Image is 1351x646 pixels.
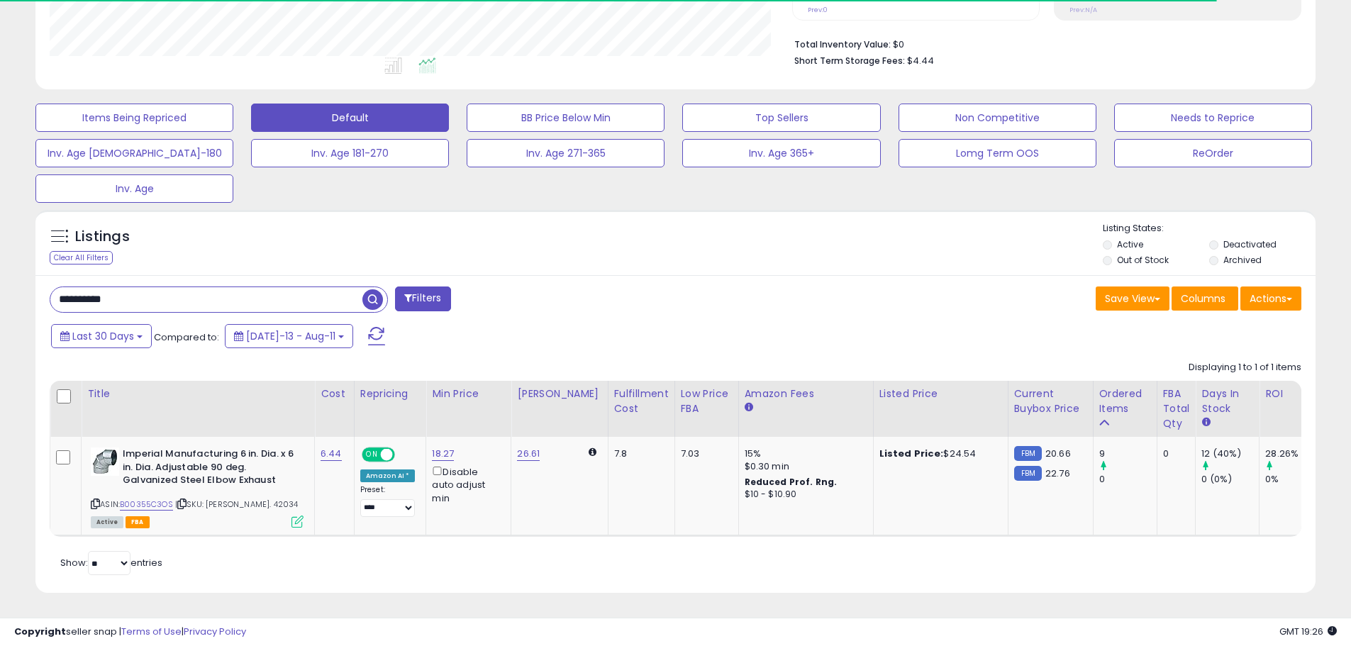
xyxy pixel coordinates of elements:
[1014,386,1087,416] div: Current Buybox Price
[467,104,665,132] button: BB Price Below Min
[14,625,246,639] div: seller snap | |
[745,447,862,460] div: 15%
[321,386,348,401] div: Cost
[614,386,669,416] div: Fulfillment Cost
[745,386,867,401] div: Amazon Fees
[1114,104,1312,132] button: Needs to Reprice
[75,227,130,247] h5: Listings
[745,489,862,501] div: $10 - $10.90
[51,324,152,348] button: Last 30 Days
[154,330,219,344] span: Compared to:
[72,329,134,343] span: Last 30 Days
[1201,447,1259,460] div: 12 (40%)
[1117,254,1169,266] label: Out of Stock
[120,499,173,511] a: B00355C3OS
[360,469,416,482] div: Amazon AI *
[879,447,997,460] div: $24.54
[1099,447,1157,460] div: 9
[121,625,182,638] a: Terms of Use
[225,324,353,348] button: [DATE]-13 - Aug-11
[467,139,665,167] button: Inv. Age 271-365
[87,386,308,401] div: Title
[126,516,150,528] span: FBA
[745,401,753,414] small: Amazon Fees.
[1069,6,1097,14] small: Prev: N/A
[91,516,123,528] span: All listings currently available for purchase on Amazon
[360,485,416,517] div: Preset:
[1265,386,1317,401] div: ROI
[1201,473,1259,486] div: 0 (0%)
[1201,416,1210,429] small: Days In Stock.
[794,35,1291,52] li: $0
[682,104,880,132] button: Top Sellers
[1201,386,1253,416] div: Days In Stock
[123,447,295,491] b: Imperial Manufacturing 6 in. Dia. x 6 in. Dia. Adjustable 90 deg. Galvanized Steel Elbow Exhaust
[808,6,828,14] small: Prev: 0
[393,449,416,461] span: OFF
[1099,386,1151,416] div: Ordered Items
[321,447,342,461] a: 6.44
[35,174,233,203] button: Inv. Age
[614,447,664,460] div: 7.8
[1045,467,1070,480] span: 22.76
[432,447,454,461] a: 18.27
[184,625,246,638] a: Privacy Policy
[1223,238,1277,250] label: Deactivated
[1181,291,1225,306] span: Columns
[879,386,1002,401] div: Listed Price
[794,38,891,50] b: Total Inventory Value:
[1014,466,1042,481] small: FBM
[175,499,299,510] span: | SKU: [PERSON_NAME]. 42034
[517,386,601,401] div: [PERSON_NAME]
[432,464,500,505] div: Disable auto adjust min
[363,449,381,461] span: ON
[1265,473,1323,486] div: 0%
[681,447,728,460] div: 7.03
[35,104,233,132] button: Items Being Repriced
[879,447,944,460] b: Listed Price:
[1265,447,1323,460] div: 28.26%
[1279,625,1337,638] span: 2025-09-11 19:26 GMT
[360,386,421,401] div: Repricing
[1172,286,1238,311] button: Columns
[745,476,838,488] b: Reduced Prof. Rng.
[14,625,66,638] strong: Copyright
[682,139,880,167] button: Inv. Age 365+
[1045,447,1071,460] span: 20.66
[907,54,934,67] span: $4.44
[246,329,335,343] span: [DATE]-13 - Aug-11
[395,286,450,311] button: Filters
[251,104,449,132] button: Default
[1223,254,1262,266] label: Archived
[91,447,119,476] img: 41pQAXirwjL._SL40_.jpg
[745,460,862,473] div: $0.30 min
[60,556,162,569] span: Show: entries
[1114,139,1312,167] button: ReOrder
[517,447,540,461] a: 26.61
[432,386,505,401] div: Min Price
[50,251,113,264] div: Clear All Filters
[1103,222,1316,235] p: Listing States:
[1189,361,1301,374] div: Displaying 1 to 1 of 1 items
[1117,238,1143,250] label: Active
[794,55,905,67] b: Short Term Storage Fees:
[1163,386,1190,431] div: FBA Total Qty
[1099,473,1157,486] div: 0
[899,139,1096,167] button: Lomg Term OOS
[91,447,304,526] div: ASIN:
[681,386,733,416] div: Low Price FBA
[1014,446,1042,461] small: FBM
[1163,447,1185,460] div: 0
[899,104,1096,132] button: Non Competitive
[1096,286,1169,311] button: Save View
[1240,286,1301,311] button: Actions
[35,139,233,167] button: Inv. Age [DEMOGRAPHIC_DATA]-180
[251,139,449,167] button: Inv. Age 181-270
